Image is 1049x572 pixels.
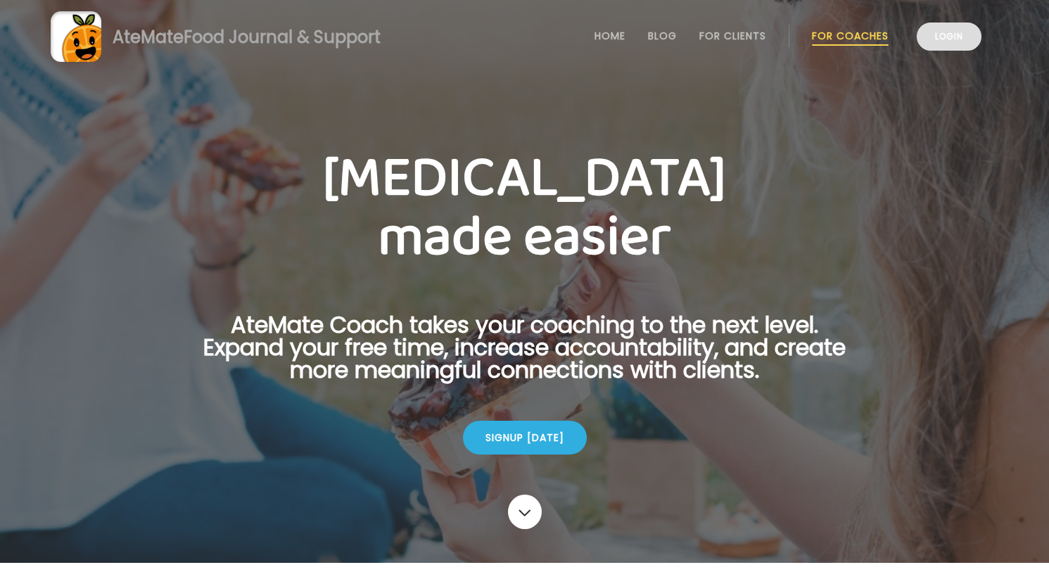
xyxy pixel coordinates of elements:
[595,30,625,42] a: Home
[917,23,981,51] a: Login
[51,11,998,62] a: AteMateFood Journal & Support
[101,25,381,49] div: AteMate
[182,149,868,267] h1: [MEDICAL_DATA] made easier
[182,314,868,398] p: AteMate Coach takes your coaching to the next level. Expand your free time, increase accountabili...
[699,30,766,42] a: For Clients
[184,25,381,49] span: Food Journal & Support
[812,30,889,42] a: For Coaches
[648,30,677,42] a: Blog
[463,421,587,455] div: Signup [DATE]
